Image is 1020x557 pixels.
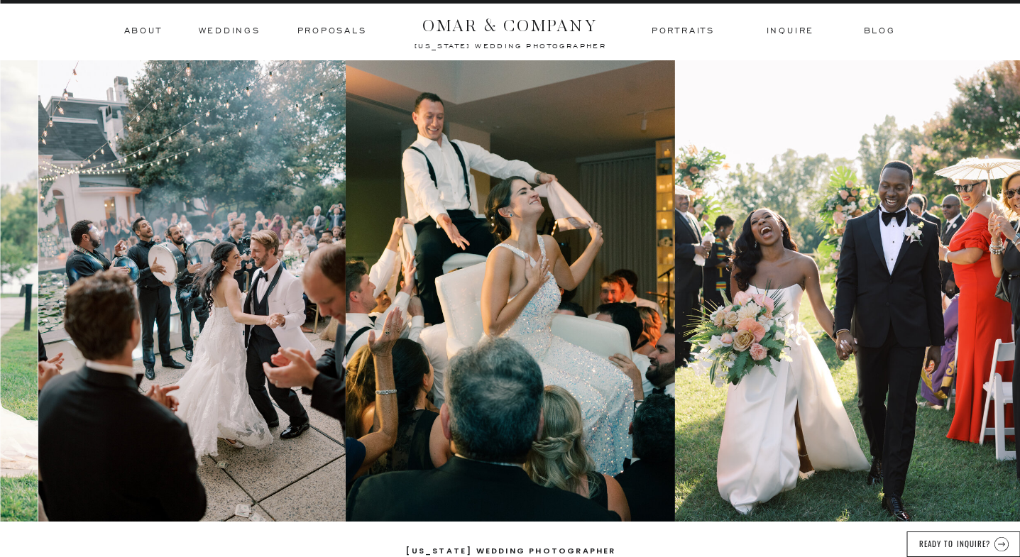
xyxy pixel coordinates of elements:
[917,537,992,548] a: READY TO INQUIRE?
[650,25,717,38] a: Portraits
[407,12,613,31] a: OMAR & COMPANY
[199,25,261,38] a: Weddings
[767,25,815,38] a: inquire
[38,60,345,522] img: egyptian fusion wedding photographer in dc
[345,60,674,522] img: photo by virginia wedding photographer
[864,25,894,38] a: BLOG
[297,25,367,38] a: Proposals
[367,41,654,48] a: [US_STATE] wedding photographer
[124,25,161,38] a: ABOUT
